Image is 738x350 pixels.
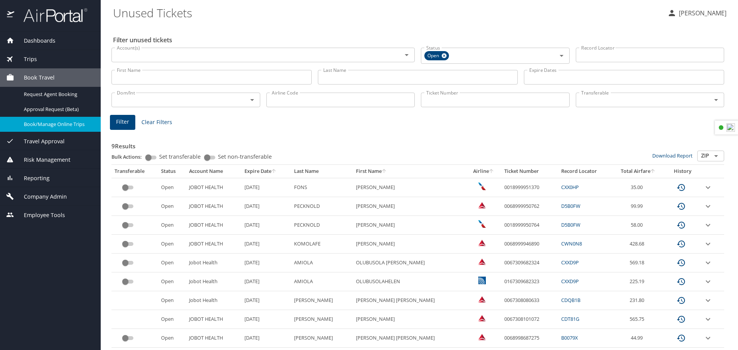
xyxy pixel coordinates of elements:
[241,310,291,329] td: [DATE]
[501,235,558,254] td: 0068999946890
[556,50,567,61] button: Open
[186,235,241,254] td: JOBOT HEALTH
[291,216,353,235] td: PECKNOLD
[561,259,579,266] a: CXXD9P
[501,216,558,235] td: 0018999950764
[501,165,558,178] th: Ticket Number
[612,272,665,291] td: 225.19
[501,254,558,272] td: 0067309682324
[241,178,291,197] td: [DATE]
[703,221,713,230] button: expand row
[241,197,291,216] td: [DATE]
[158,216,186,235] td: Open
[138,115,175,129] button: Clear Filters
[291,235,353,254] td: KOMOLAFE
[353,329,466,348] td: [PERSON_NAME] [PERSON_NAME]
[186,291,241,310] td: Jobot Health
[186,310,241,329] td: JOBOT HEALTH
[478,295,486,303] img: Delta Airlines
[353,291,466,310] td: [PERSON_NAME] [PERSON_NAME]
[186,329,241,348] td: JOBOT HEALTH
[478,201,486,209] img: Delta Airlines
[382,169,387,174] button: sort
[501,272,558,291] td: 0167309682323
[501,291,558,310] td: 0067308080633
[561,221,580,228] a: D5B0FW
[612,329,665,348] td: 44.99
[711,95,721,105] button: Open
[612,310,665,329] td: 565.75
[158,197,186,216] td: Open
[501,310,558,329] td: 0067308101072
[489,169,494,174] button: sort
[24,106,91,113] span: Approval Request (Beta)
[353,310,466,329] td: [PERSON_NAME]
[158,235,186,254] td: Open
[291,254,353,272] td: AMIOLA
[478,239,486,247] img: Delta Airlines
[291,291,353,310] td: [PERSON_NAME]
[612,197,665,216] td: 99.99
[14,55,37,63] span: Trips
[291,178,353,197] td: FONS
[186,165,241,178] th: Account Name
[676,8,726,18] p: [PERSON_NAME]
[158,165,186,178] th: Status
[241,235,291,254] td: [DATE]
[241,291,291,310] td: [DATE]
[7,8,15,23] img: icon-airportal.png
[291,197,353,216] td: PECKNOLD
[561,334,578,341] a: B0079X
[247,95,258,105] button: Open
[612,235,665,254] td: 428.68
[14,73,55,82] span: Book Travel
[561,202,580,209] a: D5B0FW
[703,202,713,211] button: expand row
[271,169,277,174] button: sort
[612,291,665,310] td: 231.80
[291,272,353,291] td: AMIOLA
[186,178,241,197] td: JOBOT HEALTH
[14,156,70,164] span: Risk Management
[703,239,713,249] button: expand row
[291,165,353,178] th: Last Name
[353,235,466,254] td: [PERSON_NAME]
[24,91,91,98] span: Request Agent Booking
[186,216,241,235] td: JOBOT HEALTH
[650,169,656,174] button: sort
[558,165,612,178] th: Record Locator
[353,165,466,178] th: First Name
[612,216,665,235] td: 58.00
[478,220,486,228] img: American Airlines
[612,165,665,178] th: Total Airfare
[466,165,501,178] th: Airline
[353,254,466,272] td: OLUBUSOLA [PERSON_NAME]
[14,137,65,146] span: Travel Approval
[14,211,65,219] span: Employee Tools
[241,165,291,178] th: Expire Date
[478,314,486,322] img: Delta Airlines
[353,216,466,235] td: [PERSON_NAME]
[501,197,558,216] td: 0068999950762
[14,36,55,45] span: Dashboards
[664,6,730,20] button: [PERSON_NAME]
[612,254,665,272] td: 569.18
[218,154,272,159] span: Set non-transferable
[501,329,558,348] td: 0068998687275
[703,277,713,286] button: expand row
[158,254,186,272] td: Open
[186,197,241,216] td: JOBOT HEALTH
[110,115,135,130] button: Filter
[158,272,186,291] td: Open
[141,118,172,127] span: Clear Filters
[401,50,412,60] button: Open
[561,240,582,247] a: CWN0N8
[241,272,291,291] td: [DATE]
[159,154,201,159] span: Set transferable
[353,197,466,216] td: [PERSON_NAME]
[186,272,241,291] td: Jobot Health
[111,137,724,151] h3: 9 Results
[158,329,186,348] td: Open
[111,153,148,160] p: Bulk Actions:
[241,216,291,235] td: [DATE]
